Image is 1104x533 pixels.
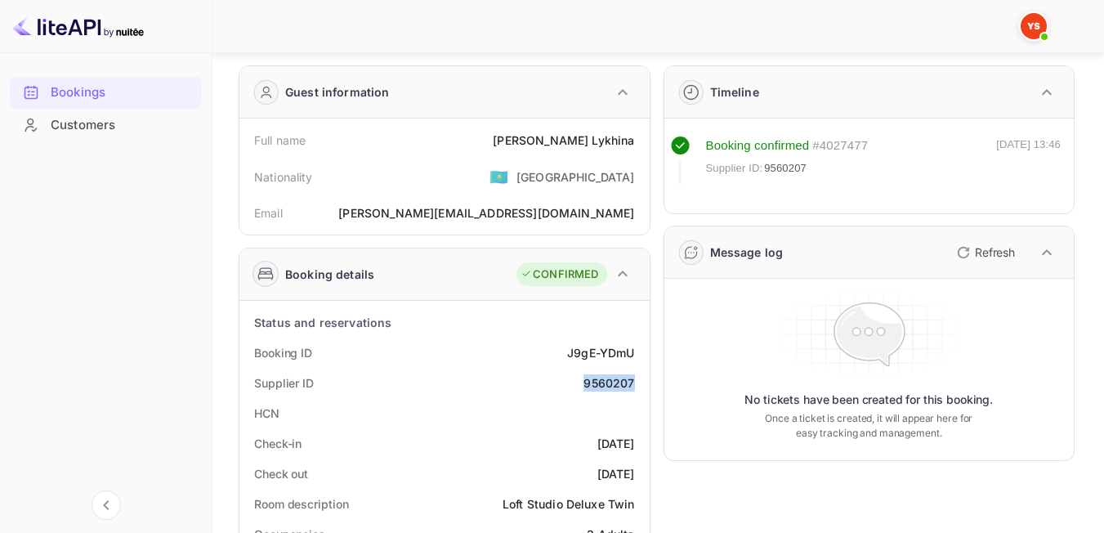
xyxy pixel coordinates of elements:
[51,83,194,102] div: Bookings
[583,374,634,392] div: 9560207
[254,168,313,186] div: Nationality
[51,116,194,135] div: Customers
[521,266,598,283] div: CONFIRMED
[254,132,306,149] div: Full name
[760,411,978,441] p: Once a ticket is created, it will appear here for easy tracking and management.
[338,204,634,222] div: [PERSON_NAME][EMAIL_ADDRESS][DOMAIN_NAME]
[710,244,784,261] div: Message log
[285,83,390,101] div: Guest information
[10,110,202,140] a: Customers
[254,204,283,222] div: Email
[13,13,144,39] img: LiteAPI logo
[597,465,635,482] div: [DATE]
[996,137,1061,184] div: [DATE] 13:46
[597,435,635,452] div: [DATE]
[706,137,810,155] div: Booking confirmed
[10,77,202,107] a: Bookings
[254,314,391,331] div: Status and reservations
[10,110,202,141] div: Customers
[254,405,279,422] div: HCN
[503,495,634,513] div: Loft Studio Deluxe Twin
[254,465,308,482] div: Check out
[254,344,312,361] div: Booking ID
[812,137,868,155] div: # 4027477
[254,435,302,452] div: Check-in
[567,344,634,361] div: J9gE-YDmU
[10,77,202,109] div: Bookings
[710,83,759,101] div: Timeline
[706,160,763,177] span: Supplier ID:
[947,240,1021,266] button: Refresh
[254,495,348,513] div: Room description
[254,374,314,392] div: Supplier ID
[516,168,635,186] div: [GEOGRAPHIC_DATA]
[92,490,121,520] button: Collapse navigation
[975,244,1015,261] p: Refresh
[764,160,807,177] span: 9560207
[744,392,993,408] p: No tickets have been created for this booking.
[285,266,374,283] div: Booking details
[489,162,508,191] span: United States
[493,132,634,149] div: [PERSON_NAME] Lykhina
[1021,13,1047,39] img: Yandex Support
